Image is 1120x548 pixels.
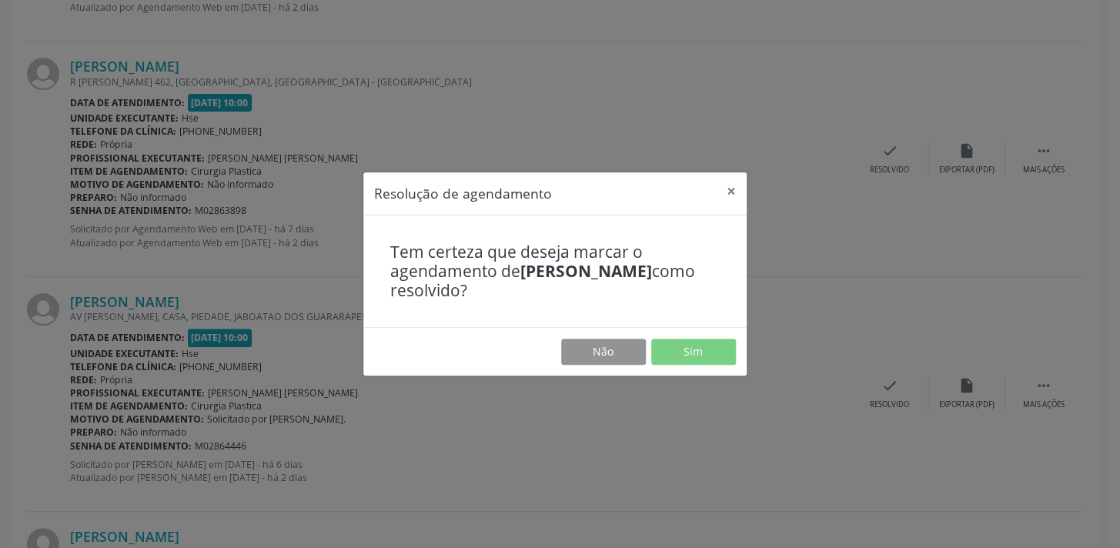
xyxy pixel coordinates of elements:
[651,339,736,365] button: Sim
[520,260,652,282] b: [PERSON_NAME]
[716,172,747,210] button: Close
[561,339,646,365] button: Não
[390,242,720,301] h4: Tem certeza que deseja marcar o agendamento de como resolvido?
[374,183,552,203] h5: Resolução de agendamento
